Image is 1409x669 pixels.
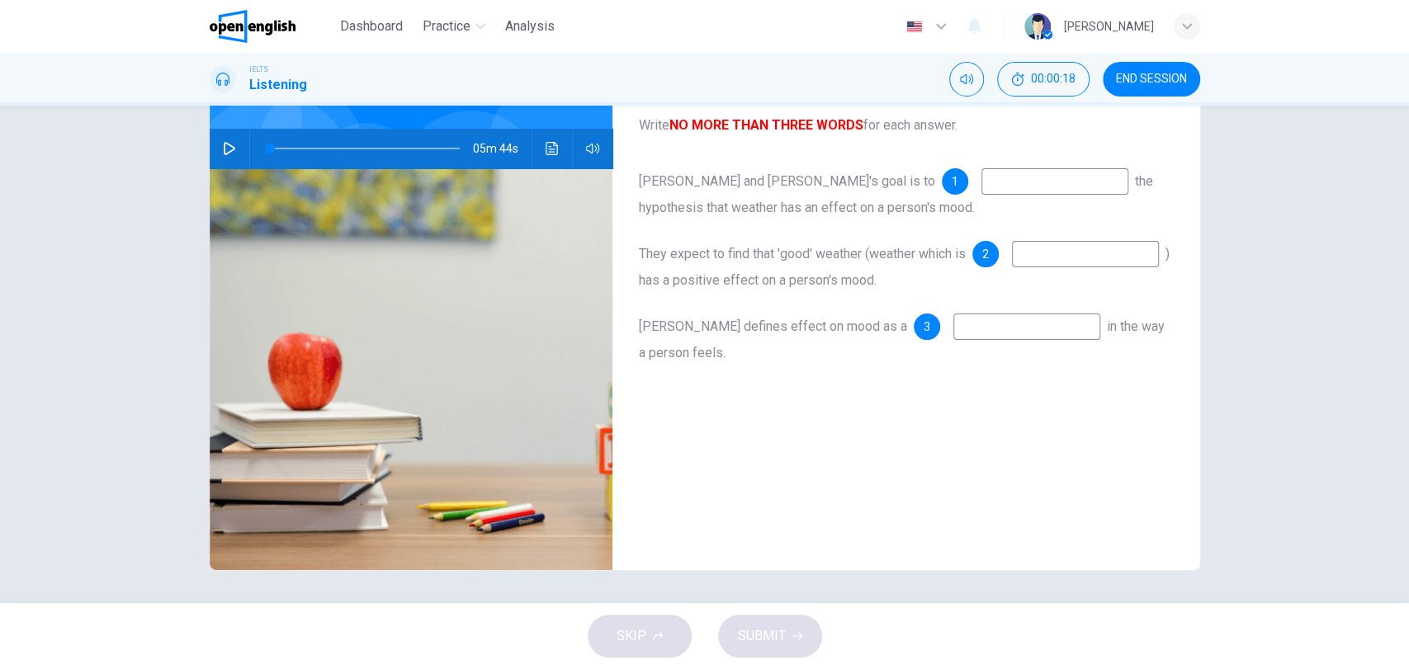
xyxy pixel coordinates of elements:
[997,62,1090,97] button: 00:00:18
[1116,73,1187,86] span: END SESSION
[1031,73,1076,86] span: 00:00:18
[210,10,334,43] a: OpenEnglish logo
[639,246,966,261] span: They expect to find that 'good' weather (weather which is
[249,64,268,75] span: IELTS
[333,12,409,41] button: Dashboard
[924,321,930,332] span: 3
[1103,62,1200,97] button: END SESSION
[904,21,924,33] img: en
[952,176,958,187] span: 1
[473,129,532,168] span: 05m 44s
[997,62,1090,97] div: Hide
[499,12,561,41] button: Analysis
[669,117,863,133] b: NO MORE THAN THREE WORDS
[423,16,470,36] span: Practice
[539,129,565,168] button: Click to see the audio transcription
[1064,16,1154,36] div: [PERSON_NAME]
[982,248,989,260] span: 2
[1024,13,1051,40] img: Profile picture
[210,168,612,570] img: Research Project
[639,76,1174,135] span: Complete the sentences below. Write for each answer.
[340,16,403,36] span: Dashboard
[505,16,555,36] span: Analysis
[210,10,296,43] img: OpenEnglish logo
[949,62,984,97] div: Mute
[639,173,935,189] span: [PERSON_NAME] and [PERSON_NAME]'s goal is to
[639,318,907,334] span: [PERSON_NAME] defines effect on mood as a
[249,75,307,95] h1: Listening
[416,12,492,41] button: Practice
